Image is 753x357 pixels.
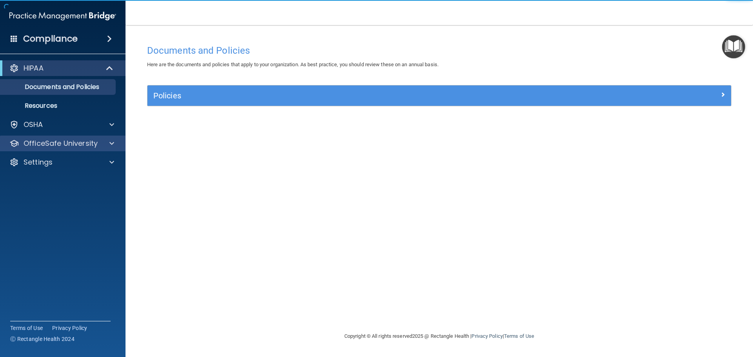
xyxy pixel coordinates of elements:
a: OSHA [9,120,114,129]
h4: Compliance [23,33,78,44]
iframe: Drift Widget Chat Controller [617,301,744,333]
p: HIPAA [24,63,44,73]
a: Terms of Use [10,324,43,332]
h5: Policies [153,91,579,100]
img: PMB logo [9,8,116,24]
a: Settings [9,158,114,167]
a: OfficeSafe University [9,139,114,148]
span: Here are the documents and policies that apply to your organization. As best practice, you should... [147,62,438,67]
button: Open Resource Center [722,35,745,58]
h4: Documents and Policies [147,45,731,56]
a: Privacy Policy [471,333,502,339]
p: OSHA [24,120,43,129]
p: Resources [5,102,112,110]
a: Privacy Policy [52,324,87,332]
p: Settings [24,158,53,167]
a: Terms of Use [504,333,534,339]
a: Policies [153,89,725,102]
div: Copyright © All rights reserved 2025 @ Rectangle Health | | [296,324,582,349]
span: Ⓒ Rectangle Health 2024 [10,335,75,343]
a: HIPAA [9,63,114,73]
p: Documents and Policies [5,83,112,91]
p: OfficeSafe University [24,139,98,148]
